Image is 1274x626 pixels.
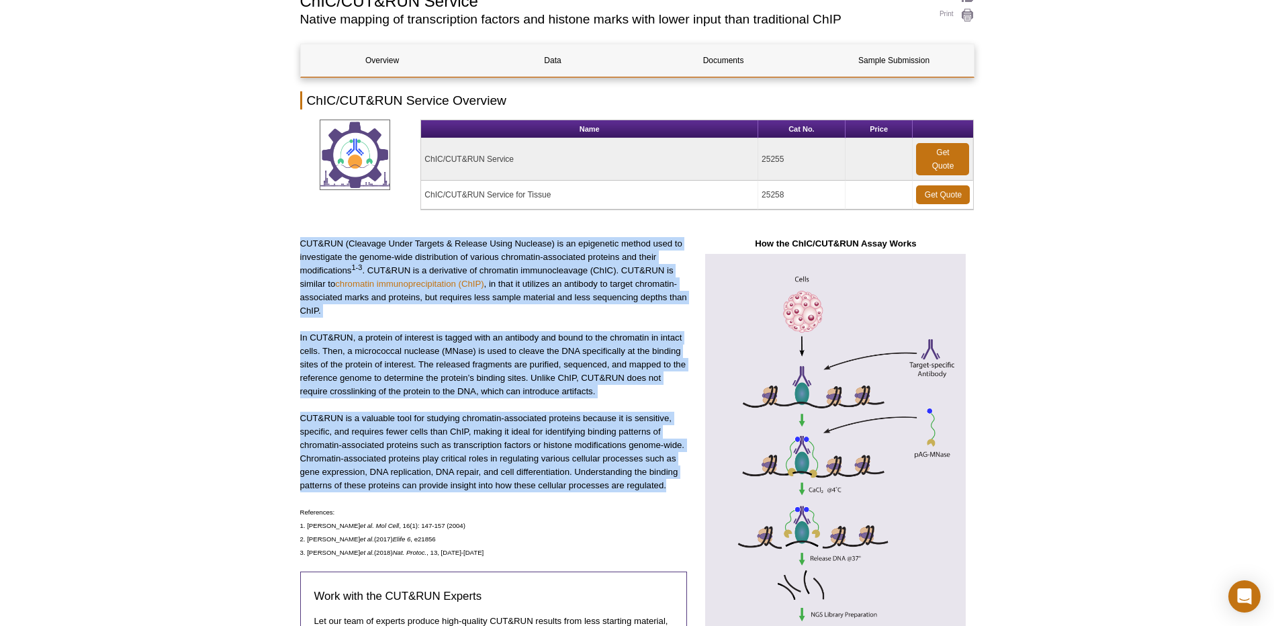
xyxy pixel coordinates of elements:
a: Data [471,44,635,77]
p: CUT&RUN is a valuable tool for studying chromatin-associated proteins because it is sensitive, sp... [300,412,688,492]
a: chromatin immunoprecipitation (ChIP) [335,279,484,289]
p: References: 1. [PERSON_NAME] , 16(1): 147-157 (2004) 2. [PERSON_NAME] (2017) , e21856 3. [PERSON_... [300,506,688,560]
em: Nat. Protoc. [393,549,427,556]
a: Overview [301,44,464,77]
div: Open Intercom Messenger [1228,580,1261,613]
sup: 1-3 [351,263,362,271]
strong: How the ChIC/CUT&RUN Assay Works [755,238,916,249]
img: ChIC/CUT&RUN Service [320,120,390,190]
em: et al. [360,535,374,543]
p: In CUT&RUN, a protein of interest is tagged with an antibody and bound to the chromatin in intact... [300,331,688,398]
td: 25255 [758,138,846,181]
th: Price [846,120,913,138]
td: ChIC/CUT&RUN Service for Tissue [421,181,758,210]
em: Mol Cell [376,522,400,529]
a: Get Quote [916,143,969,175]
p: CUT&RUN (Cleavage Under Targets & Release Using Nuclease) is an epigenetic method used to investi... [300,237,688,318]
h2: Native mapping of transcription factors and histone marks with lower input than traditional ChIP [300,13,911,26]
em: et al. [360,522,374,529]
a: Print [924,8,974,23]
a: Get Quote [916,185,970,204]
h3: Work with the CUT&RUN Experts [314,588,674,605]
a: Documents [642,44,805,77]
th: Cat No. [758,120,846,138]
a: Sample Submission [813,44,976,77]
th: Name [421,120,758,138]
em: et al. [360,549,374,556]
td: 25258 [758,181,846,210]
em: Elife 6 [393,535,411,543]
td: ChIC/CUT&RUN Service [421,138,758,181]
h2: ChIC/CUT&RUN Service Overview [300,91,974,109]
